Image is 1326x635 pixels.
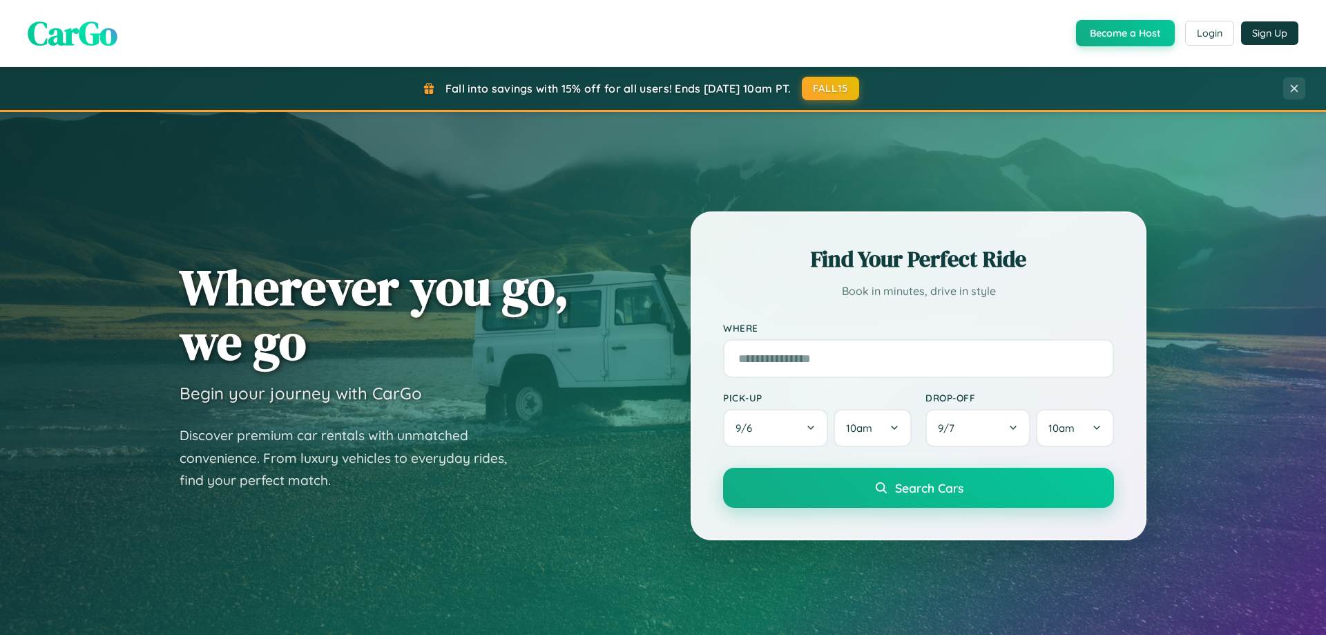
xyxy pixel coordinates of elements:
[180,424,525,492] p: Discover premium car rentals with unmatched convenience. From luxury vehicles to everyday rides, ...
[445,82,791,95] span: Fall into savings with 15% off for all users! Ends [DATE] 10am PT.
[1241,21,1298,45] button: Sign Up
[895,480,963,495] span: Search Cars
[1048,421,1075,435] span: 10am
[723,244,1114,274] h2: Find Your Perfect Ride
[1036,409,1114,447] button: 10am
[723,468,1114,508] button: Search Cars
[180,383,422,404] h3: Begin your journey with CarGo
[802,77,860,100] button: FALL15
[925,392,1114,404] label: Drop-off
[28,10,117,56] span: CarGo
[723,409,828,447] button: 9/6
[846,421,872,435] span: 10am
[736,421,759,435] span: 9 / 6
[925,409,1030,447] button: 9/7
[723,392,912,404] label: Pick-up
[834,409,912,447] button: 10am
[180,260,569,369] h1: Wherever you go, we go
[723,322,1114,334] label: Where
[1076,20,1175,46] button: Become a Host
[938,421,961,435] span: 9 / 7
[723,281,1114,301] p: Book in minutes, drive in style
[1185,21,1234,46] button: Login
